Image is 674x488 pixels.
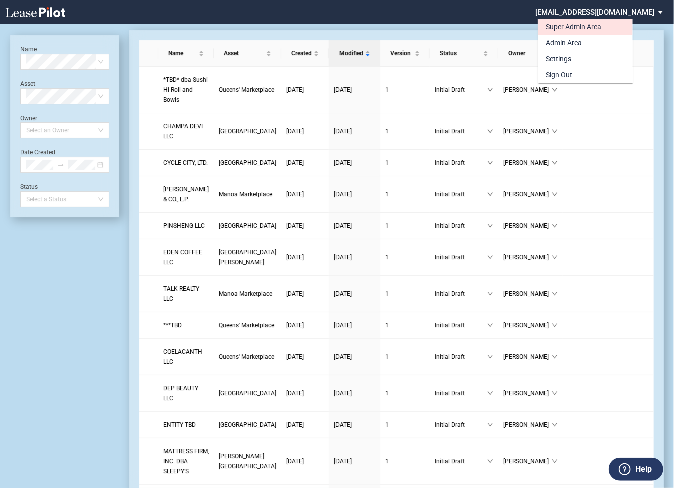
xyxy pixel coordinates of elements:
[609,458,663,481] button: Help
[546,22,601,32] div: Super Admin Area
[546,38,582,48] div: Admin Area
[546,54,571,64] div: Settings
[635,463,652,476] label: Help
[546,70,572,80] div: Sign Out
